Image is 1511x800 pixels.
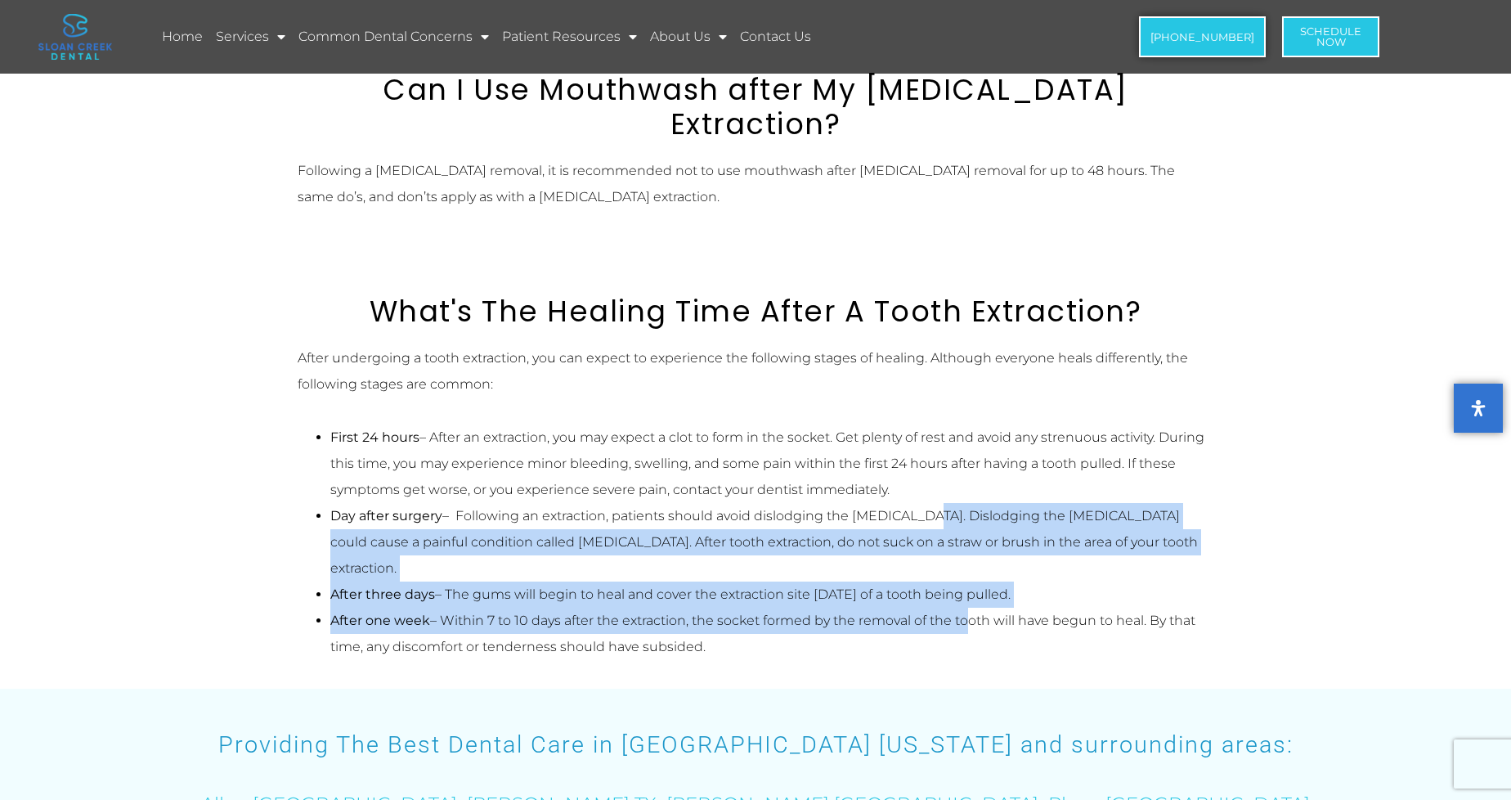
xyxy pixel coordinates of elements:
h2: Can I Use Mouthwash after My [MEDICAL_DATA] Extraction? [298,73,1213,142]
li: – Following an extraction, patients should avoid dislodging the [MEDICAL_DATA]. Dislodging the [M... [330,503,1213,582]
li: – After an extraction, you may expect a clot to form in the socket. Get plenty of rest and avoid ... [330,425,1213,503]
strong: After three days [330,587,435,602]
li: – Within 7 to 10 days after the extraction, the socket formed by the removal of the tooth will ha... [330,608,1213,660]
strong: First 24 hours [330,429,419,445]
a: [PHONE_NUMBER] [1139,16,1266,57]
button: Open Accessibility Panel [1454,384,1503,433]
a: Services [213,18,288,56]
strong: Day after surgery [330,508,442,524]
li: – The gums will begin to heal and cover the extraction site [DATE] of a tooth being pulled. [330,582,1213,608]
a: Common Dental Concerns [296,18,491,56]
a: Home [159,18,205,56]
img: logo [38,14,112,60]
h2: What's The Healing Time After A Tooth Extraction? [298,294,1213,329]
h3: Providing The Best Dental Care in [GEOGRAPHIC_DATA] [US_STATE] and surrounding areas: [8,728,1503,761]
p: After undergoing a tooth extraction, you can expect to experience the following stages of healing... [298,345,1213,398]
nav: Menu [159,18,1039,56]
a: Contact Us [738,18,814,56]
a: Patient Resources [500,18,639,56]
p: Following a [MEDICAL_DATA] removal, it is recommended not to use mouthwash after [MEDICAL_DATA] r... [298,158,1213,210]
span: [PHONE_NUMBER] [1150,32,1254,43]
a: About Us [648,18,729,56]
a: ScheduleNow [1282,16,1379,57]
span: Schedule Now [1300,26,1361,47]
strong: After one week [330,613,430,628]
